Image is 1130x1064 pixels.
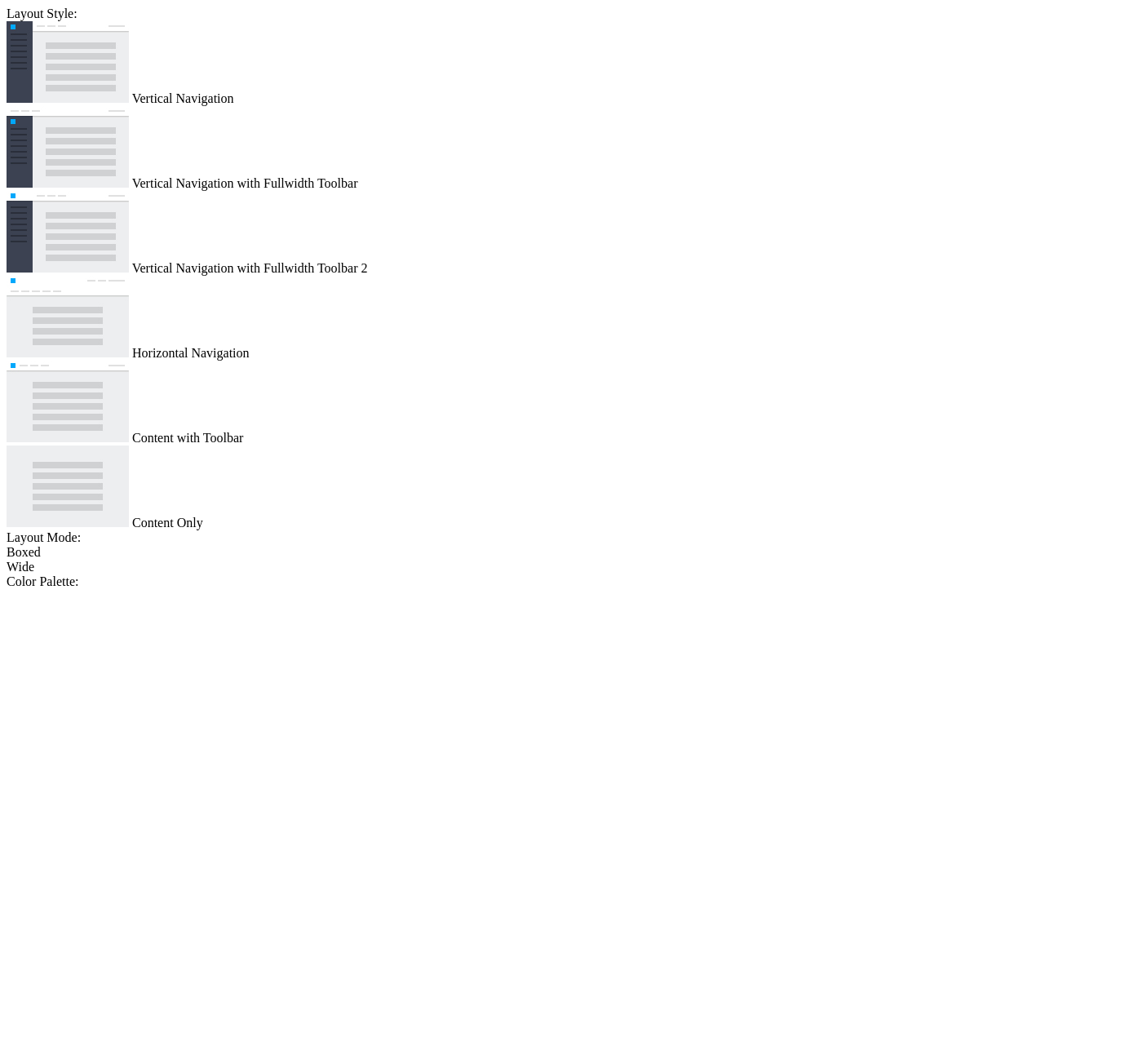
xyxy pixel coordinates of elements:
img: horizontal-nav.jpg [7,276,129,357]
img: vertical-nav.jpg [7,21,129,103]
md-radio-button: Horizontal Navigation [7,276,1123,361]
span: Horizontal Navigation [132,346,250,360]
img: vertical-nav-with-full-toolbar-2.jpg [7,191,129,273]
div: Color Palette: [7,574,1123,589]
md-radio-button: Wide [7,560,1123,574]
span: Content with Toolbar [132,431,243,445]
span: Vertical Navigation with Fullwidth Toolbar 2 [132,261,368,275]
img: vertical-nav-with-full-toolbar.jpg [7,106,129,188]
span: Content Only [132,516,203,530]
md-radio-button: Vertical Navigation [7,21,1123,106]
div: Layout Mode: [7,530,1123,545]
md-radio-button: Content Only [7,446,1123,530]
img: content-only.jpg [7,446,129,527]
span: Vertical Navigation with Fullwidth Toolbar [132,176,358,190]
md-radio-button: Vertical Navigation with Fullwidth Toolbar 2 [7,191,1123,276]
img: content-with-toolbar.jpg [7,361,129,442]
md-radio-button: Content with Toolbar [7,361,1123,446]
md-radio-button: Boxed [7,545,1123,560]
div: Layout Style: [7,7,1123,21]
md-radio-button: Vertical Navigation with Fullwidth Toolbar [7,106,1123,191]
span: Vertical Navigation [132,91,234,105]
